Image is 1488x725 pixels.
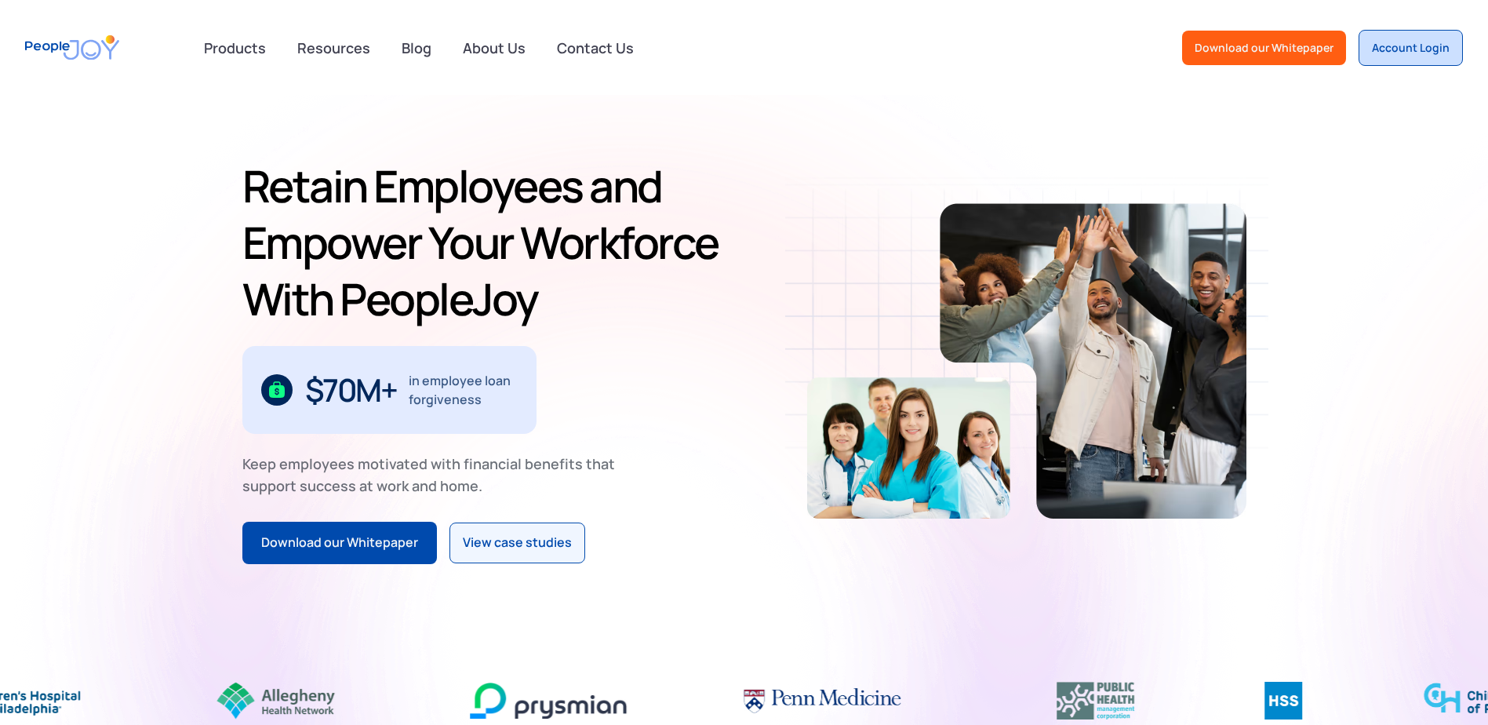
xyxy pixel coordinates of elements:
div: $70M+ [305,377,397,403]
a: Blog [392,31,441,65]
a: Download our Whitepaper [242,522,437,564]
div: Account Login [1372,40,1450,56]
div: Download our Whitepaper [261,533,418,553]
a: Download our Whitepaper [1182,31,1346,65]
img: Retain-Employees-PeopleJoy [940,203,1246,519]
div: Download our Whitepaper [1195,40,1333,56]
div: View case studies [463,533,572,553]
a: About Us [453,31,535,65]
a: Contact Us [548,31,643,65]
a: Account Login [1359,30,1463,66]
h1: Retain Employees and Empower Your Workforce With PeopleJoy [242,158,738,327]
div: Keep employees motivated with financial benefits that support success at work and home. [242,453,628,497]
div: in employee loan forgiveness [409,371,518,409]
div: 1 / 3 [242,346,537,434]
div: Products [195,32,275,64]
img: Retain-Employees-PeopleJoy [807,377,1010,519]
a: home [25,25,119,70]
a: View case studies [449,523,585,563]
a: Resources [288,31,380,65]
